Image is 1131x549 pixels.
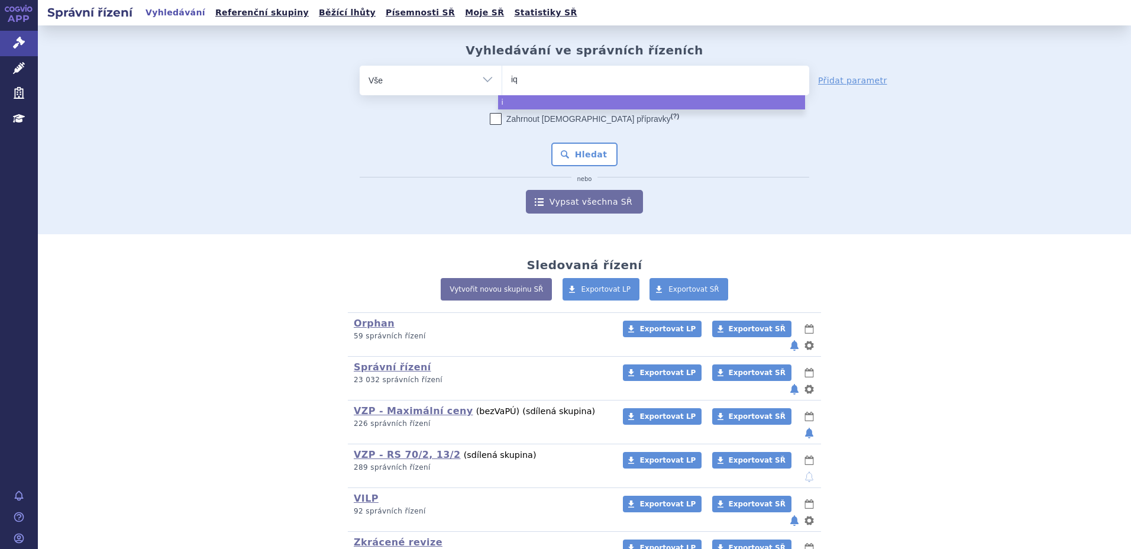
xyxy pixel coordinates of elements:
a: VZP - Maximální ceny [354,405,473,416]
button: lhůty [803,322,815,336]
h2: Vyhledávání ve správních řízeních [466,43,703,57]
abbr: (?) [671,112,679,120]
span: (sdílená skupina) [464,450,537,460]
p: 59 správních řízení [354,331,607,341]
span: Exportovat LP [639,500,696,508]
a: Exportovat LP [623,321,702,337]
a: Zkrácené revize [354,537,442,548]
span: Exportovat LP [639,456,696,464]
a: Exportovat LP [623,496,702,512]
button: notifikace [789,338,800,353]
a: Exportovat SŘ [712,452,791,469]
a: Orphan [354,318,395,329]
span: Exportovat SŘ [668,285,719,293]
a: Vyhledávání [142,5,209,21]
button: notifikace [803,470,815,484]
a: Exportovat SŘ [712,364,791,381]
button: notifikace [789,514,800,528]
button: nastavení [803,338,815,353]
p: 289 správních řízení [354,463,607,473]
span: Exportovat LP [639,369,696,377]
h2: Správní řízení [38,4,142,21]
button: lhůty [803,366,815,380]
a: Statistiky SŘ [510,5,580,21]
li: i [498,95,805,109]
label: Zahrnout [DEMOGRAPHIC_DATA] přípravky [490,113,679,125]
a: VZP - RS 70/2, 13/2 [354,449,461,460]
a: Běžící lhůty [315,5,379,21]
button: notifikace [803,426,815,440]
a: Exportovat LP [623,364,702,381]
button: nastavení [803,514,815,528]
span: Exportovat LP [581,285,631,293]
i: nebo [571,176,598,183]
a: Exportovat SŘ [649,278,728,301]
span: Exportovat SŘ [729,456,786,464]
a: Vypsat všechna SŘ [526,190,643,214]
span: Exportovat SŘ [729,500,786,508]
a: Referenční skupiny [212,5,312,21]
h2: Sledovaná řízení [526,258,642,272]
button: lhůty [803,497,815,511]
a: Exportovat LP [623,408,702,425]
span: VaPÚ [495,406,516,416]
button: lhůty [803,409,815,424]
a: Přidat parametr [818,75,887,86]
button: lhůty [803,453,815,467]
a: Písemnosti SŘ [382,5,458,21]
a: Exportovat SŘ [712,321,791,337]
button: Hledat [551,143,618,166]
span: Exportovat SŘ [729,325,786,333]
span: Exportovat SŘ [729,369,786,377]
a: Správní řízení [354,361,431,373]
a: Exportovat LP [563,278,640,301]
a: Vytvořit novou skupinu SŘ [441,278,552,301]
p: 92 správních řízení [354,506,607,516]
span: Exportovat LP [639,325,696,333]
span: Exportovat LP [639,412,696,421]
button: nastavení [803,382,815,396]
span: Exportovat SŘ [729,412,786,421]
a: Moje SŘ [461,5,508,21]
span: (sdílená skupina) [522,406,595,416]
a: Exportovat SŘ [712,408,791,425]
a: Exportovat SŘ [712,496,791,512]
span: (bez ) [476,406,520,416]
p: 226 správních řízení [354,419,607,429]
a: Exportovat LP [623,452,702,469]
a: VILP [354,493,379,504]
button: notifikace [789,382,800,396]
p: 23 032 správních řízení [354,375,607,385]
